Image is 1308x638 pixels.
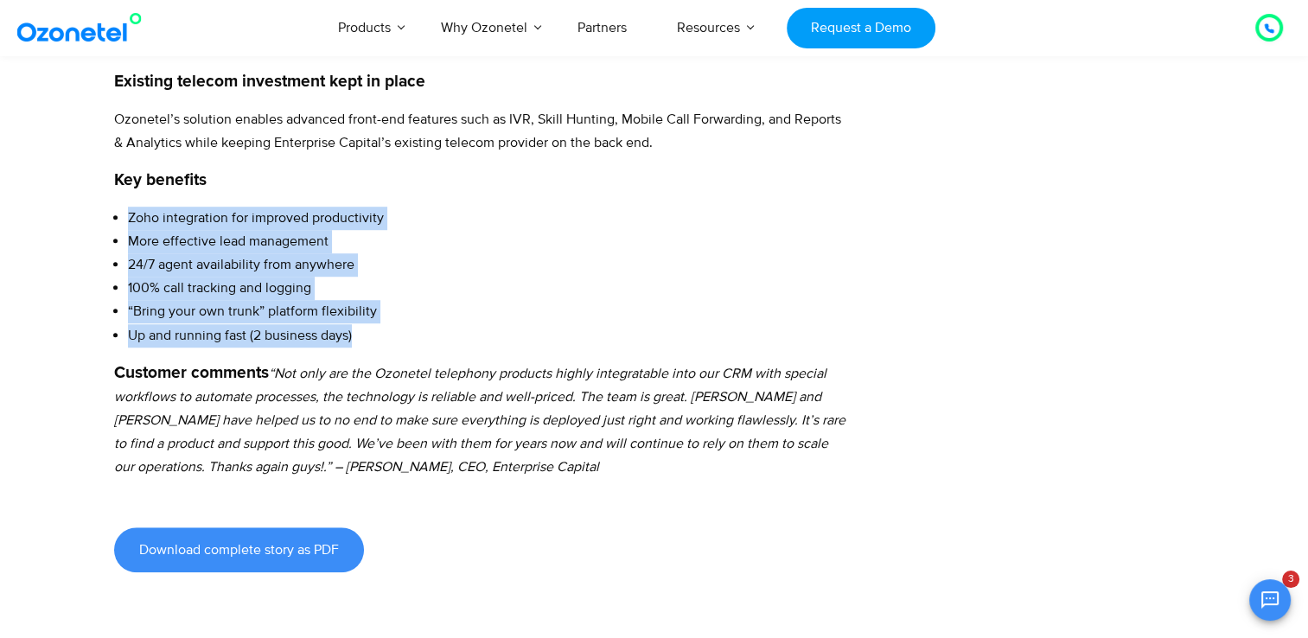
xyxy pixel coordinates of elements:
span: Download complete story as PDF [139,543,339,557]
strong: Key benefits [114,172,207,188]
a: Request a Demo [787,8,935,48]
em: Not only are the Ozonetel telephony products highly integratable into our CRM with special workfl... [114,365,845,475]
li: “Bring your own trunk” platform flexibility [128,300,851,323]
li: 100% call tracking and logging [128,277,851,300]
strong: Existing telecom investment kept in place [114,73,425,90]
em: “ [269,365,274,382]
p: Ozonetel’s solution enables advanced front-end features such as IVR, Skill Hunting, Mobile Call F... [114,108,851,155]
em: .” – [PERSON_NAME], CEO, Enterprise Capital [323,458,599,475]
span: 3 [1282,571,1299,588]
button: Open chat [1249,579,1291,621]
li: 24/7 agent availability from anywhere [128,253,851,277]
a: Download complete story as PDF [114,527,364,572]
li: Zoho integration for improved productivity [128,207,851,230]
li: More effective lead management [128,230,851,253]
strong: Customer comments [114,365,269,381]
li: Up and running fast (2 business days) [128,324,851,348]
